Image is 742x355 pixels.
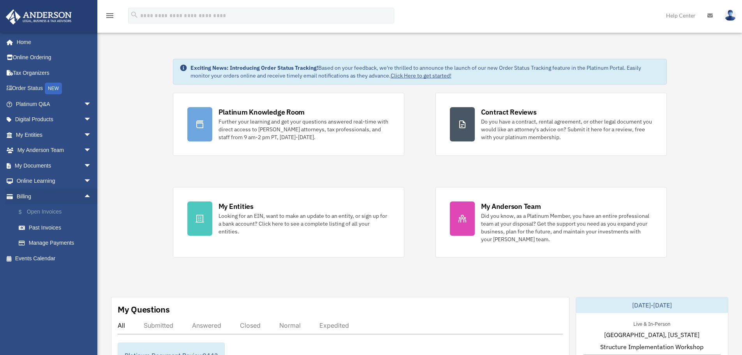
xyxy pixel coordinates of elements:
div: Did you know, as a Platinum Member, you have an entire professional team at your disposal? Get th... [481,212,652,243]
span: arrow_drop_down [84,112,99,128]
div: Normal [279,321,301,329]
a: Tax Organizers [5,65,103,81]
div: Answered [192,321,221,329]
i: menu [105,11,115,20]
a: My Documentsarrow_drop_down [5,158,103,173]
a: Platinum Q&Aarrow_drop_down [5,96,103,112]
img: Anderson Advisors Platinum Portal [4,9,74,25]
div: My Entities [219,201,254,211]
div: Closed [240,321,261,329]
strong: Exciting News: Introducing Order Status Tracking! [190,64,318,71]
a: Manage Payments [11,235,103,251]
a: My Entitiesarrow_drop_down [5,127,103,143]
span: arrow_drop_down [84,173,99,189]
a: Past Invoices [11,220,103,235]
span: $ [23,207,27,217]
span: arrow_drop_down [84,127,99,143]
div: Further your learning and get your questions answered real-time with direct access to [PERSON_NAM... [219,118,390,141]
div: Do you have a contract, rental agreement, or other legal document you would like an attorney's ad... [481,118,652,141]
div: Expedited [319,321,349,329]
div: NEW [45,83,62,94]
a: My Entities Looking for an EIN, want to make an update to an entity, or sign up for a bank accoun... [173,187,404,258]
div: Contract Reviews [481,107,537,117]
a: My Anderson Teamarrow_drop_down [5,143,103,158]
span: arrow_drop_down [84,143,99,159]
a: Order StatusNEW [5,81,103,97]
a: Online Ordering [5,50,103,65]
a: Digital Productsarrow_drop_down [5,112,103,127]
div: Based on your feedback, we're thrilled to announce the launch of our new Order Status Tracking fe... [190,64,660,79]
div: My Questions [118,304,170,315]
a: Online Learningarrow_drop_down [5,173,103,189]
a: My Anderson Team Did you know, as a Platinum Member, you have an entire professional team at your... [435,187,667,258]
a: Click Here to get started! [391,72,451,79]
img: User Pic [724,10,736,21]
a: $Open Invoices [11,204,103,220]
span: arrow_drop_up [84,189,99,205]
div: Looking for an EIN, want to make an update to an entity, or sign up for a bank account? Click her... [219,212,390,235]
i: search [130,11,139,19]
span: [GEOGRAPHIC_DATA], [US_STATE] [604,330,700,339]
div: Submitted [144,321,173,329]
div: My Anderson Team [481,201,541,211]
a: Platinum Knowledge Room Further your learning and get your questions answered real-time with dire... [173,93,404,156]
span: arrow_drop_down [84,158,99,174]
span: Structure Implementation Workshop [600,342,703,351]
div: [DATE]-[DATE] [576,297,728,313]
a: menu [105,14,115,20]
div: Live & In-Person [627,319,677,327]
a: Home [5,34,99,50]
a: Events Calendar [5,251,103,266]
a: Contract Reviews Do you have a contract, rental agreement, or other legal document you would like... [435,93,667,156]
div: Platinum Knowledge Room [219,107,305,117]
div: All [118,321,125,329]
a: Billingarrow_drop_up [5,189,103,204]
span: arrow_drop_down [84,96,99,112]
